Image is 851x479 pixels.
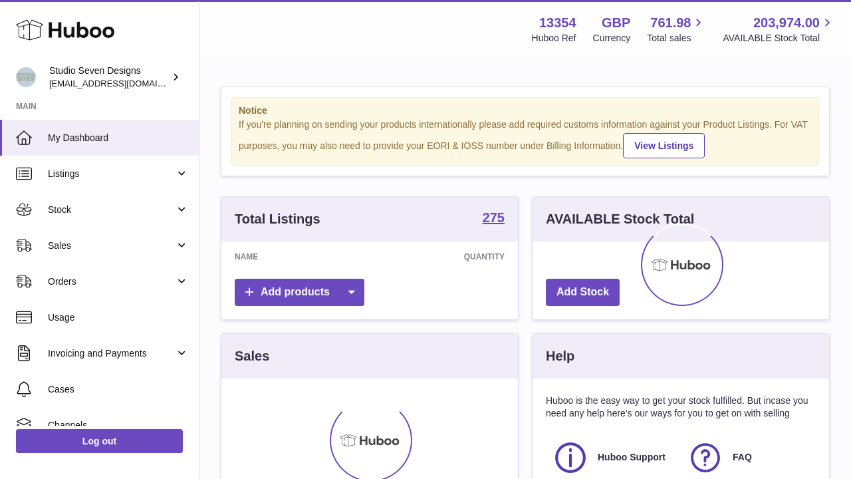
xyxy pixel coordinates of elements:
[723,14,835,45] a: 203,974.00 AVAILABLE Stock Total
[546,347,574,365] h3: Help
[48,311,189,324] span: Usage
[483,211,505,224] strong: 275
[48,275,175,288] span: Orders
[753,14,820,32] span: 203,974.00
[532,32,576,45] div: Huboo Ref
[16,67,36,87] img: contact.studiosevendesigns@gmail.com
[483,211,505,227] a: 275
[687,440,809,476] a: FAQ
[16,429,183,453] a: Log out
[221,241,348,272] th: Name
[235,347,269,365] h3: Sales
[733,451,752,464] span: FAQ
[602,14,630,32] strong: GBP
[650,14,691,32] span: 761.98
[48,239,175,252] span: Sales
[598,451,666,464] span: Huboo Support
[593,32,631,45] div: Currency
[49,65,169,90] div: Studio Seven Designs
[723,32,835,45] span: AVAILABLE Stock Total
[546,279,620,306] a: Add Stock
[647,32,706,45] span: Total sales
[48,204,175,216] span: Stock
[235,210,320,228] h3: Total Listings
[48,383,189,396] span: Cases
[623,133,705,158] a: View Listings
[49,78,195,88] span: [EMAIL_ADDRESS][DOMAIN_NAME]
[239,104,812,117] strong: Notice
[552,440,674,476] a: Huboo Support
[235,279,364,306] a: Add products
[647,14,706,45] a: 761.98 Total sales
[48,168,175,180] span: Listings
[48,347,175,360] span: Invoicing and Payments
[539,14,576,32] strong: 13354
[546,210,694,228] h3: AVAILABLE Stock Total
[48,419,189,432] span: Channels
[546,395,816,420] p: Huboo is the easy way to get your stock fulfilled. But incase you need any help here's our ways f...
[48,132,189,144] span: My Dashboard
[239,118,812,158] div: If you're planning on sending your products internationally please add required customs informati...
[348,241,518,272] th: Quantity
